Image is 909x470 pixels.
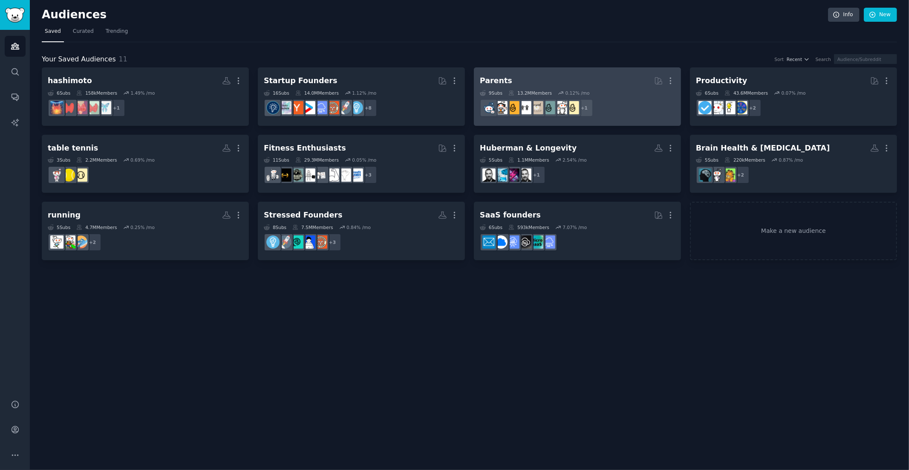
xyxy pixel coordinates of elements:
[350,101,363,114] img: Entrepreneur
[278,101,291,114] img: indiehackers
[338,101,351,114] img: startups
[864,8,897,22] a: New
[528,166,545,184] div: + 1
[266,235,280,249] img: Entrepreneur
[710,101,724,114] img: productivity
[350,168,363,182] img: crossfit
[76,157,117,163] div: 2.2M Members
[107,99,125,117] div: + 1
[352,157,376,163] div: 0.05 % /mo
[292,224,333,230] div: 7.5M Members
[696,75,747,86] div: Productivity
[103,25,131,42] a: Trending
[474,67,681,126] a: Parents9Subs13.2MMembers0.12% /mo+1ParentingdadditSingleParentsbeyondthebumptoddlersNewParentspar...
[84,233,101,251] div: + 2
[290,101,303,114] img: ycombinator
[106,28,128,35] span: Trending
[480,75,512,86] div: Parents
[352,90,376,96] div: 1.12 % /mo
[264,75,337,86] div: Startup Founders
[566,90,590,96] div: 0.12 % /mo
[834,54,897,64] input: Audience/Subreddit
[74,101,87,114] img: HashimotosLiving
[542,101,555,114] img: SingleParents
[710,168,724,182] img: Alzheimers
[508,157,549,163] div: 1.1M Members
[42,135,249,193] a: table tennis3Subs2.2MMembers0.69% /mo10stennistabletennis
[264,224,286,230] div: 8 Sub s
[563,157,587,163] div: 2.54 % /mo
[264,210,342,220] div: Stressed Founders
[696,143,830,154] div: Brain Health & [MEDICAL_DATA]
[50,101,63,114] img: Hashimotos
[474,135,681,193] a: Huberman & Longevity5Subs1.1MMembers2.54% /mo+1andrewhubermanBiohackingBiohackersHubermanLab
[359,99,377,117] div: + 8
[566,101,579,114] img: Parenting
[506,235,519,249] img: SaaSSales
[554,101,567,114] img: daddit
[314,101,327,114] img: SaaS
[264,90,289,96] div: 16 Sub s
[295,157,339,163] div: 29.3M Members
[48,75,92,86] div: hashimoto
[264,143,346,154] div: Fitness Enthusiasts
[48,90,70,96] div: 6 Sub s
[530,101,543,114] img: beyondthebump
[480,210,541,220] div: SaaS founders
[732,166,750,184] div: + 2
[258,67,465,126] a: Startup Founders16Subs14.0MMembers1.12% /mo+8EntrepreneurstartupsEntrepreneurRideAlongSaaSstartup...
[480,157,502,163] div: 5 Sub s
[42,25,64,42] a: Saved
[816,56,831,62] div: Search
[494,168,508,182] img: Biohackers
[76,90,117,96] div: 158k Members
[42,67,249,126] a: hashimoto6Subs158kMembers1.49% /mo+1thyroidhealthHashimotosMenHashimotosLivingHypothyroidismHashi...
[482,168,496,182] img: HubermanLab
[5,8,25,23] img: GummySearch logo
[62,235,75,249] img: AdvancedRunning
[494,235,508,249] img: B2BSaaS
[690,67,897,126] a: Productivity6Subs43.6MMembers0.07% /mo+2LifeProTipslifehacksproductivitygetdisciplined
[302,235,315,249] img: TheFounders
[494,101,508,114] img: parentsofmultiples
[346,224,371,230] div: 0.84 % /mo
[326,168,339,182] img: strength_training
[323,233,341,251] div: + 3
[70,25,97,42] a: Curated
[290,168,303,182] img: GymMotivation
[696,157,719,163] div: 5 Sub s
[690,202,897,260] a: Make a new audience
[258,135,465,193] a: Fitness Enthusiasts11Subs29.3MMembers0.05% /mo+3crossfitFitnessstrength_trainingloseitGYMGymMotiv...
[690,135,897,193] a: Brain Health & [MEDICAL_DATA]5Subs220kMembers0.87% /mo+2AlzheimersGroupAlzheimersBrainFog
[264,157,289,163] div: 11 Sub s
[518,235,531,249] img: NoCodeSaaS
[295,90,339,96] div: 14.0M Members
[42,54,116,65] span: Your Saved Audiences
[724,90,768,96] div: 43.6M Members
[480,90,502,96] div: 9 Sub s
[782,90,806,96] div: 0.07 % /mo
[314,168,327,182] img: loseit
[518,168,531,182] img: andrewhuberman
[530,235,543,249] img: microsaas
[508,224,549,230] div: 593k Members
[50,235,63,249] img: running
[744,99,762,117] div: + 2
[734,101,747,114] img: LifeProTips
[258,202,465,260] a: Stressed Founders8Subs7.5MMembers0.84% /mo+3EntrepreneurRideAlongTheFoundersFoundersHubstartupsEn...
[62,101,75,114] img: Hypothyroidism
[775,56,784,62] div: Sort
[480,143,577,154] div: Huberman & Longevity
[787,56,810,62] button: Recent
[359,166,377,184] div: + 3
[779,157,803,163] div: 0.87 % /mo
[696,90,719,96] div: 6 Sub s
[474,202,681,260] a: SaaS founders6Subs593kMembers7.07% /moSaaSmicrosaasNoCodeSaaSSaaSSalesB2BSaaSSaaS_Email_Marketing
[563,224,587,230] div: 7.07 % /mo
[302,168,315,182] img: GYM
[480,224,502,230] div: 6 Sub s
[506,168,519,182] img: Biohacking
[48,210,81,220] div: running
[62,168,75,182] img: tennis
[575,99,593,117] div: + 1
